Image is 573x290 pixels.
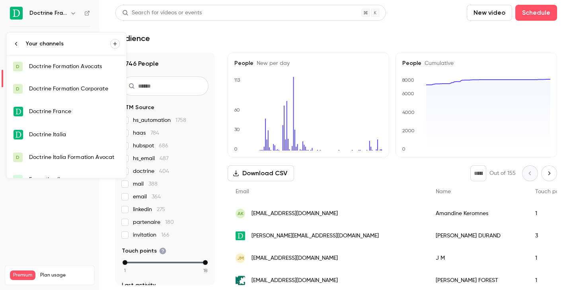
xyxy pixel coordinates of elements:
div: Doctrine Formation Corporate [29,85,120,93]
div: Doctrine Italia [29,131,120,139]
div: Your channels [26,40,110,48]
div: Formation flow [29,176,120,184]
span: D [16,85,19,92]
div: Doctrine France [29,108,120,116]
div: Doctrine Italia Formation Avocat [29,153,120,161]
span: D [16,154,19,161]
div: Doctrine Formation Avocats [29,63,120,71]
span: D [16,63,19,70]
img: Doctrine Italia [14,130,23,139]
span: F [17,176,19,183]
img: Doctrine France [14,107,23,116]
